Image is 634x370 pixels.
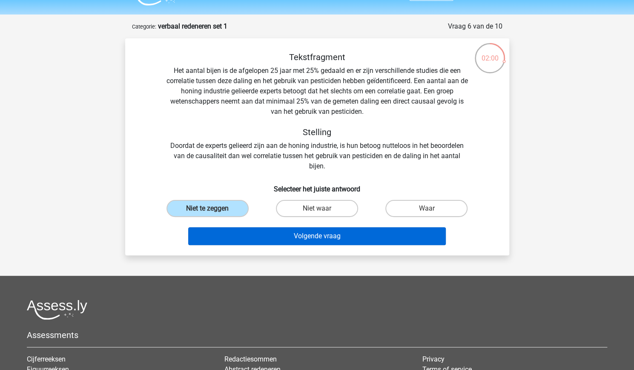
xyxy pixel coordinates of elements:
label: Waar [385,200,468,217]
strong: verbaal redeneren set 1 [158,22,227,30]
div: 02:00 [474,42,506,64]
h5: Stelling [166,127,468,137]
img: Assessly logo [27,300,87,320]
a: Privacy [422,355,445,363]
a: Cijferreeksen [27,355,66,363]
label: Niet waar [276,200,358,217]
div: Het aantal bijen is de afgelopen 25 jaar met 25% gedaald en er zijn verschillende studies die een... [139,52,496,171]
small: Categorie: [132,23,156,30]
a: Redactiesommen [224,355,277,363]
h6: Selecteer het juiste antwoord [139,178,496,193]
h5: Tekstfragment [166,52,468,62]
div: Vraag 6 van de 10 [448,21,502,32]
button: Volgende vraag [188,227,446,245]
label: Niet te zeggen [166,200,249,217]
h5: Assessments [27,330,607,340]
